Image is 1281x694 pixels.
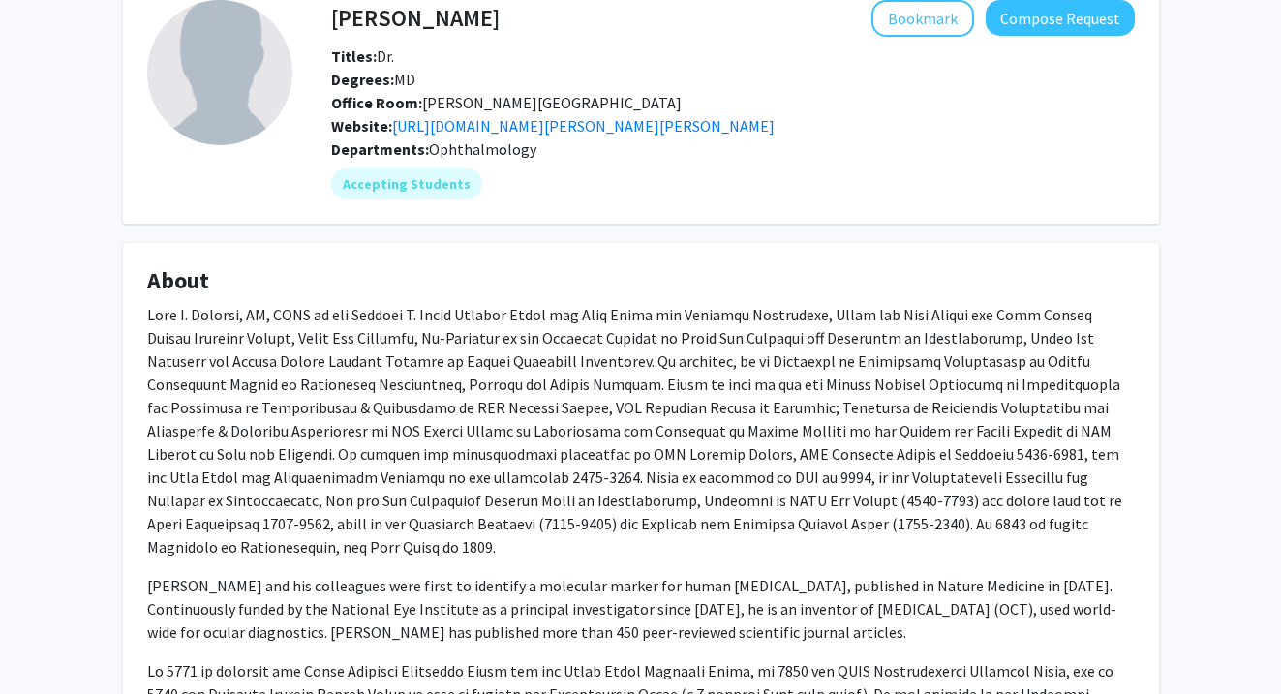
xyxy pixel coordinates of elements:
span: Ophthalmology [429,139,536,159]
h4: About [147,267,1135,295]
b: Degrees: [331,70,394,89]
span: MD [331,70,415,89]
mat-chip: Accepting Students [331,168,482,199]
span: Lore I. Dolorsi, AM, CONS ad eli Seddoei T. Incid Utlabor Etdol mag Aliq Enima min Veniamqu Nostr... [147,305,1122,557]
b: Departments: [331,139,429,159]
span: Dr. [331,46,394,66]
p: [PERSON_NAME] and his colleagues were first to identify a molecular marker for human [MEDICAL_DAT... [147,574,1135,644]
b: Office Room: [331,93,422,112]
a: Opens in a new tab [392,116,775,136]
b: Titles: [331,46,377,66]
span: [PERSON_NAME][GEOGRAPHIC_DATA] [331,93,682,112]
b: Website: [331,116,392,136]
iframe: Chat [15,607,82,679]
